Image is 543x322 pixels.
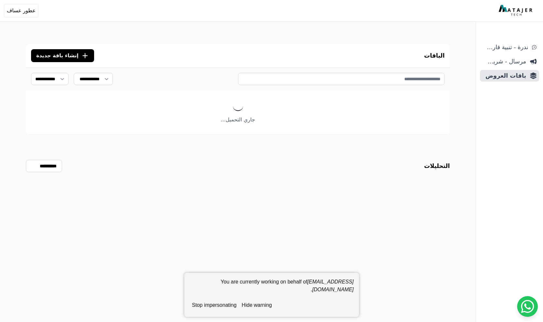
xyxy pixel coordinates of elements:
[424,161,450,171] h3: التحليلات
[190,278,354,299] div: You are currently working on behalf of .
[480,56,539,67] a: مرسال - شريط دعاية
[36,52,79,60] span: إنشاء باقة جديدة
[26,116,450,124] p: جاري التحميل...
[480,41,539,53] a: ندرة - تنبية قارب علي النفاذ
[480,70,539,82] a: باقات العروض
[483,71,526,80] span: باقات العروض
[499,5,534,17] img: MatajerTech Logo
[4,4,38,17] button: عطور عساف
[307,279,353,292] em: [EMAIL_ADDRESS][DOMAIN_NAME]
[190,299,239,312] button: stop impersonating
[424,51,445,60] h3: الباقات
[483,43,528,52] span: ندرة - تنبية قارب علي النفاذ
[483,57,526,66] span: مرسال - شريط دعاية
[239,299,274,312] button: hide warning
[31,49,94,62] button: إنشاء باقة جديدة
[7,7,36,15] span: عطور عساف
